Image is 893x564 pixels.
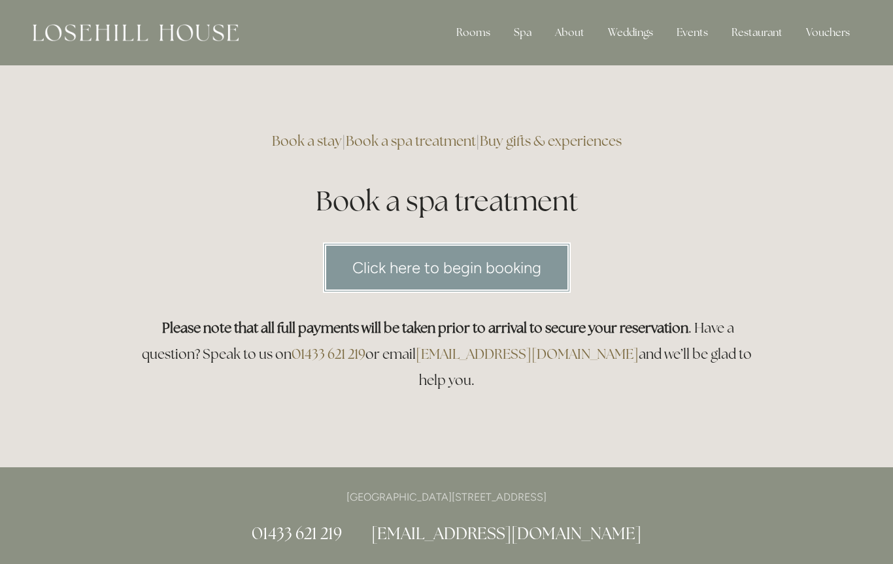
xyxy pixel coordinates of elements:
[545,20,595,46] div: About
[796,20,860,46] a: Vouchers
[252,523,342,544] a: 01433 621 219
[598,20,664,46] div: Weddings
[134,128,759,154] h3: | |
[323,242,571,293] a: Click here to begin booking
[134,182,759,220] h1: Book a spa treatment
[721,20,793,46] div: Restaurant
[346,132,476,150] a: Book a spa treatment
[272,132,342,150] a: Book a stay
[416,345,639,363] a: [EMAIL_ADDRESS][DOMAIN_NAME]
[480,132,622,150] a: Buy gifts & experiences
[666,20,718,46] div: Events
[162,319,688,337] strong: Please note that all full payments will be taken prior to arrival to secure your reservation
[134,488,759,506] p: [GEOGRAPHIC_DATA][STREET_ADDRESS]
[371,523,641,544] a: [EMAIL_ADDRESS][DOMAIN_NAME]
[134,315,759,393] h3: . Have a question? Speak to us on or email and we’ll be glad to help you.
[446,20,501,46] div: Rooms
[503,20,542,46] div: Spa
[292,345,365,363] a: 01433 621 219
[33,24,239,41] img: Losehill House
